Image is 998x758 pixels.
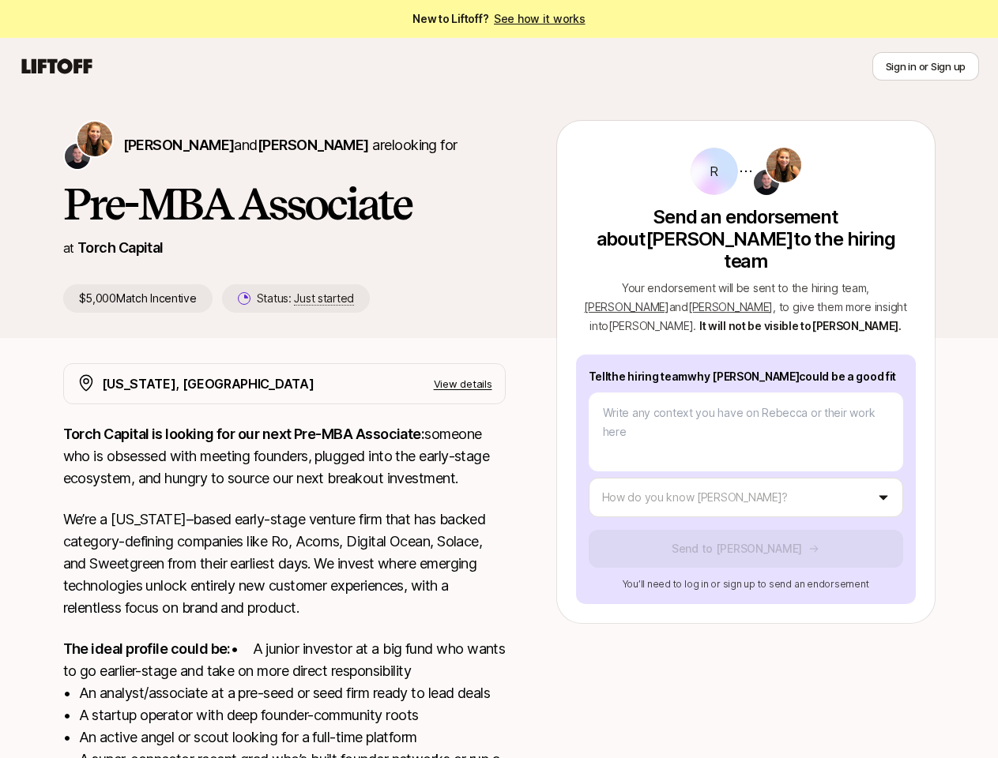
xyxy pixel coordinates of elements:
p: $5,000 Match Incentive [63,284,213,313]
strong: The ideal profile could be: [63,640,231,657]
img: Katie Reiner [77,122,112,156]
strong: Torch Capital is looking for our next Pre-MBA Associate: [63,426,425,442]
span: and [234,137,368,153]
a: Torch Capital [77,239,164,256]
p: We’re a [US_STATE]–based early-stage venture firm that has backed category-defining companies lik... [63,508,506,619]
p: Tell the hiring team why [PERSON_NAME] could be a good fit [589,367,903,386]
p: at [63,238,74,258]
p: Send an endorsement about [PERSON_NAME] to the hiring team [576,206,916,272]
p: [US_STATE], [GEOGRAPHIC_DATA] [102,373,314,394]
span: [PERSON_NAME] [123,137,235,153]
span: Just started [294,291,354,306]
button: Sign in or Sign up [872,52,979,81]
span: [PERSON_NAME] [688,300,773,313]
p: R [710,162,718,181]
p: are looking for [123,134,458,156]
p: Status: [257,289,354,308]
p: You’ll need to log in or sign up to send an endorsement [589,577,903,591]
span: and [669,300,774,313]
span: [PERSON_NAME] [584,300,668,313]
h1: Pre-MBA Associate [63,180,506,227]
img: Katie Reiner [766,148,801,182]
img: Christopher Harper [754,170,779,195]
a: See how it works [494,12,586,25]
p: View details [434,376,492,392]
span: Your endorsement will be sent to the hiring team , , to give them more insight into [PERSON_NAME] . [584,281,906,332]
span: It will not be visible to [PERSON_NAME] . [699,319,902,332]
span: New to Liftoff? [412,9,585,28]
img: Christopher Harper [65,144,90,169]
span: [PERSON_NAME] [258,137,369,153]
p: someone who is obsessed with meeting founders, plugged into the early-stage ecosystem, and hungry... [63,423,506,490]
